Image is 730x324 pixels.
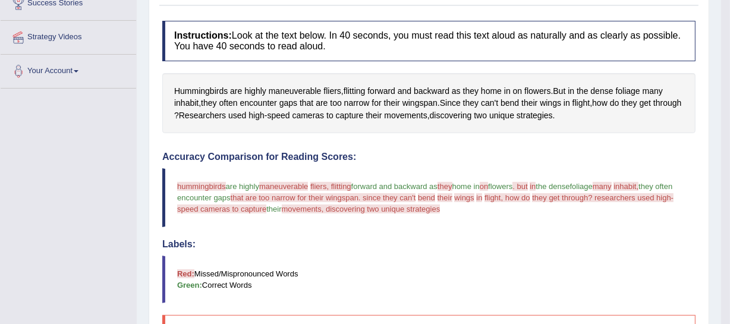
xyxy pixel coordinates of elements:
span: Click to see word definition [489,109,514,122]
span: Click to see word definition [248,109,264,122]
span: Click to see word definition [228,109,246,122]
span: Click to see word definition [384,109,427,122]
span: that are too narrow for their wingspan. since they can't [231,193,416,202]
span: maneuverable [259,182,308,191]
span: movements, discovering two unique strategies [282,205,440,213]
span: Click to see word definition [174,97,199,109]
span: Click to see word definition [481,85,502,97]
span: foliage [570,182,593,191]
span: Click to see word definition [201,97,216,109]
span: many [593,182,612,191]
span: Click to see word definition [174,85,228,97]
div: , . , . , ? - , . [162,73,696,134]
h4: Accuracy Comparison for Reading Scores: [162,152,696,162]
span: Click to see word definition [402,97,438,109]
span: their [266,205,281,213]
span: Click to see word definition [267,109,290,122]
span: Click to see word definition [300,97,313,109]
span: Click to see word definition [372,97,381,109]
span: Click to see word definition [513,85,523,97]
span: Click to see word definition [501,97,519,109]
span: home in [452,182,480,191]
span: Click to see word definition [524,85,550,97]
span: Click to see word definition [616,85,640,97]
span: Click to see word definition [577,85,588,97]
span: Click to see word definition [643,85,663,97]
blockquote: Missed/Mispronounced Words Correct Words [162,256,696,303]
b: Red: [177,269,194,278]
span: Click to see word definition [279,97,297,109]
span: Click to see word definition [653,97,681,109]
span: Click to see word definition [463,97,479,109]
span: Click to see word definition [540,97,561,109]
h4: Labels: [162,239,696,250]
span: in [530,182,536,191]
span: the dense [536,182,569,191]
span: forward and backward as [351,182,438,191]
span: Click to see word definition [326,109,333,122]
span: Click to see word definition [344,97,370,109]
span: hummingbirds [177,182,226,191]
span: Click to see word definition [452,85,461,97]
span: fliers, flitting [310,182,351,191]
span: Click to see word definition [610,97,619,109]
span: inhabit, [613,182,638,191]
span: Click to see word definition [463,85,479,97]
span: Click to see word definition [592,97,608,109]
span: Click to see word definition [330,97,341,109]
span: their [438,193,452,202]
span: Click to see word definition [240,97,277,109]
span: Click to see word definition [517,109,553,122]
span: on [480,182,488,191]
h4: Look at the text below. In 40 seconds, you must read this text aloud as naturally and as clearly ... [162,21,696,61]
span: Click to see word definition [316,97,328,109]
span: they [438,182,452,191]
span: Click to see word definition [564,97,570,109]
span: Click to see word definition [430,109,472,122]
span: Click to see word definition [244,85,266,97]
span: wings [454,193,474,202]
span: Click to see word definition [474,109,487,122]
span: Click to see word definition [292,109,325,122]
span: Click to see word definition [323,85,341,97]
span: Click to see word definition [344,85,366,97]
span: Click to see word definition [367,85,395,97]
span: are highly [226,182,259,191]
a: Strategy Videos [1,21,136,51]
span: in [476,193,482,202]
span: Click to see word definition [366,109,382,122]
span: flowers [488,182,512,191]
b: Green: [177,281,202,290]
span: Click to see word definition [640,97,651,109]
span: Click to see word definition [398,85,411,97]
b: Instructions: [174,30,232,40]
span: Click to see word definition [414,85,449,97]
span: Click to see word definition [521,97,537,109]
span: Click to see word definition [568,85,574,97]
span: Click to see word definition [590,85,613,97]
span: . but [512,182,527,191]
span: Click to see word definition [553,85,565,97]
span: Click to see word definition [440,97,461,109]
span: Click to see word definition [179,109,226,122]
span: Click to see word definition [219,97,238,109]
span: flight, how do [484,193,530,202]
span: Click to see word definition [621,97,637,109]
span: bend [418,193,435,202]
span: Click to see word definition [384,97,400,109]
span: Click to see word definition [269,85,322,97]
span: Click to see word definition [572,97,590,109]
span: Click to see word definition [481,97,498,109]
span: Click to see word definition [336,109,364,122]
span: Click to see word definition [230,85,242,97]
span: Click to see word definition [504,85,511,97]
a: Your Account [1,55,136,84]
